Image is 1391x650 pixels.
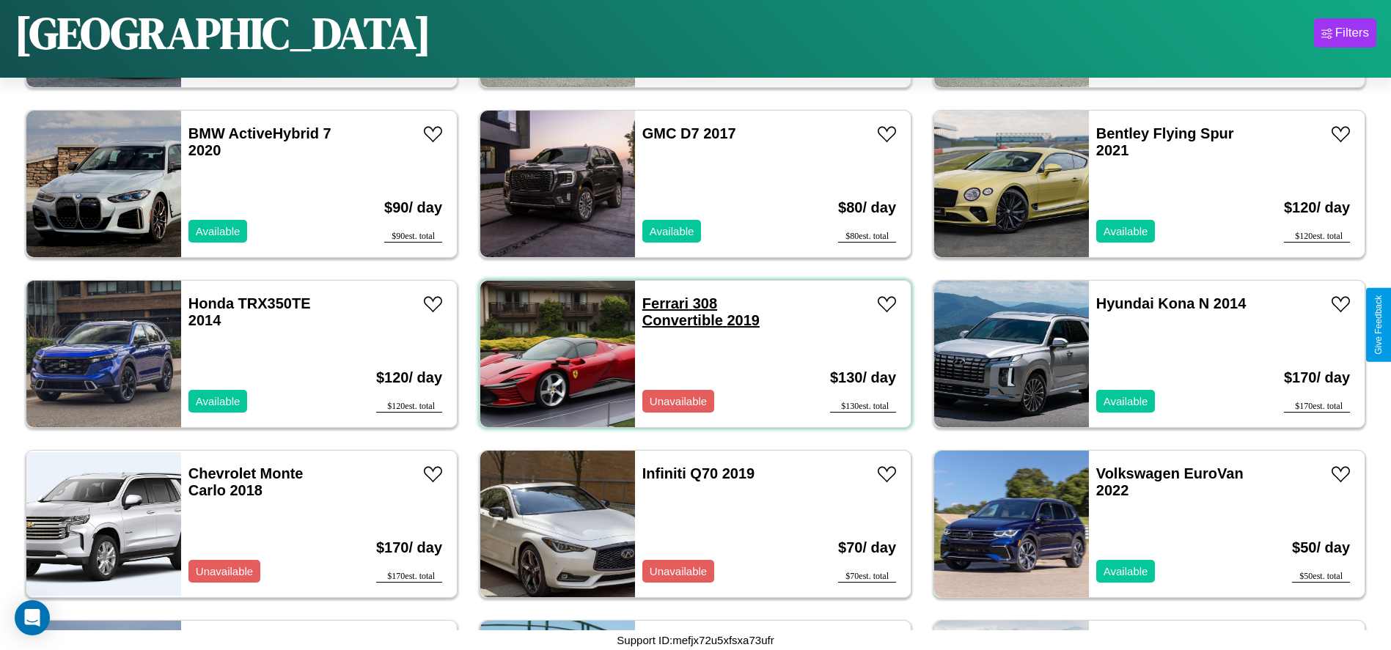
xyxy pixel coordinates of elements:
h3: $ 50 / day [1292,525,1350,571]
h3: $ 90 / day [384,185,442,231]
p: Available [650,221,694,241]
div: $ 170 est. total [376,571,442,583]
div: $ 50 est. total [1292,571,1350,583]
p: Available [1104,391,1148,411]
a: Honda TRX350TE 2014 [188,295,311,328]
a: Volkswagen EuroVan 2022 [1096,465,1244,498]
p: Available [1104,561,1148,581]
p: Available [196,221,241,241]
h3: $ 70 / day [838,525,896,571]
h3: $ 130 / day [830,355,896,401]
div: $ 170 est. total [1284,401,1350,413]
div: Give Feedback [1373,295,1384,355]
p: Support ID: mefjx72u5xfsxa73ufr [617,630,774,650]
h1: [GEOGRAPHIC_DATA] [15,3,431,63]
div: Filters [1335,26,1369,40]
h3: $ 170 / day [376,525,442,571]
p: Available [1104,221,1148,241]
a: Hyundai Kona N 2014 [1096,295,1247,311]
p: Unavailable [650,561,707,581]
a: Ferrari 308 Convertible 2019 [642,295,760,328]
div: $ 130 est. total [830,401,896,413]
a: GMC D7 2017 [642,125,736,141]
div: $ 80 est. total [838,231,896,243]
h3: $ 170 / day [1284,355,1350,401]
a: Chevrolet Monte Carlo 2018 [188,465,304,498]
button: Filters [1314,18,1376,48]
p: Available [196,391,241,411]
h3: $ 120 / day [1284,185,1350,231]
div: $ 120 est. total [376,401,442,413]
div: $ 120 est. total [1284,231,1350,243]
h3: $ 80 / day [838,185,896,231]
div: $ 70 est. total [838,571,896,583]
h3: $ 120 / day [376,355,442,401]
p: Unavailable [650,391,707,411]
a: BMW ActiveHybrid 7 2020 [188,125,331,158]
div: Open Intercom Messenger [15,600,50,635]
a: Infiniti Q70 2019 [642,465,755,481]
a: Bentley Flying Spur 2021 [1096,125,1234,158]
div: $ 90 est. total [384,231,442,243]
p: Unavailable [196,561,253,581]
